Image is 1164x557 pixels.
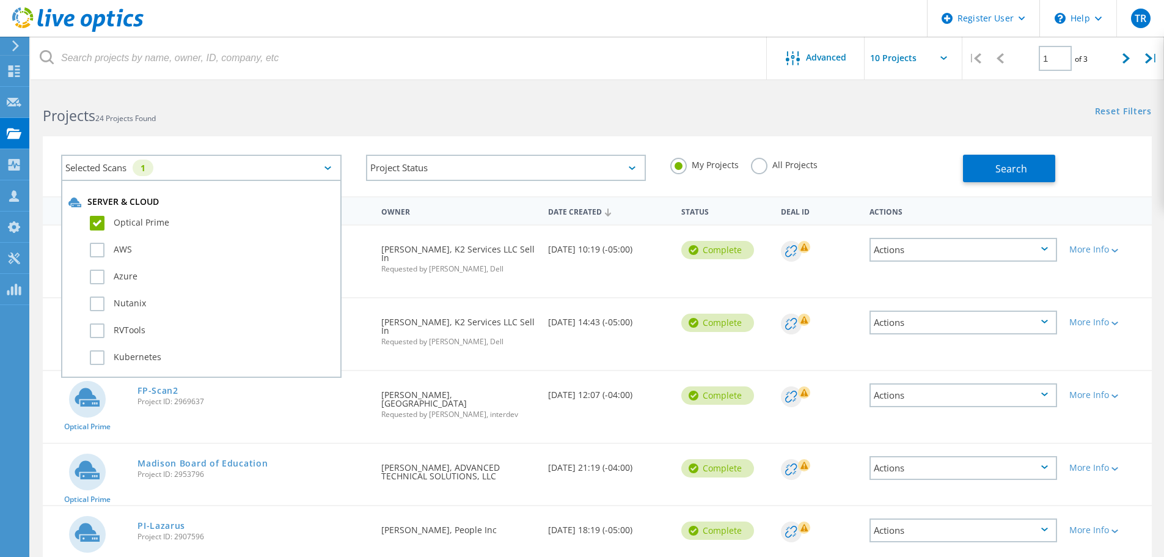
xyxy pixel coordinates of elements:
[137,522,185,530] a: PI-Lazarus
[375,226,541,285] div: [PERSON_NAME], K2 Services LLC Sell In
[1055,13,1066,24] svg: \n
[869,311,1057,334] div: Actions
[681,241,754,259] div: Complete
[775,199,863,222] div: Deal Id
[137,533,369,540] span: Project ID: 2907596
[68,196,334,208] div: Server & Cloud
[1069,526,1146,534] div: More Info
[542,298,675,339] div: [DATE] 14:43 (-05:00)
[137,398,369,405] span: Project ID: 2969637
[43,106,95,125] b: Projects
[681,314,754,332] div: Complete
[90,323,334,338] label: RVTools
[1069,391,1146,399] div: More Info
[381,411,535,418] span: Requested by [PERSON_NAME], interdev
[1069,245,1146,254] div: More Info
[542,226,675,266] div: [DATE] 10:19 (-05:00)
[542,199,675,223] div: Date Created
[90,243,334,257] label: AWS
[61,155,342,181] div: Selected Scans
[1095,107,1152,117] a: Reset Filters
[31,37,767,79] input: Search projects by name, owner, ID, company, etc
[806,53,846,62] span: Advanced
[90,216,334,231] label: Optical Prime
[963,155,1055,182] button: Search
[375,298,541,358] div: [PERSON_NAME], K2 Services LLC Sell In
[137,459,268,468] a: Madison Board of Education
[751,158,818,169] label: All Projects
[64,423,111,430] span: Optical Prime
[542,371,675,411] div: [DATE] 12:07 (-04:00)
[137,386,178,395] a: FP-Scan2
[962,37,987,80] div: |
[64,496,111,503] span: Optical Prime
[381,265,535,273] span: Requested by [PERSON_NAME], Dell
[1075,54,1088,64] span: of 3
[1069,318,1146,326] div: More Info
[95,113,156,124] span: 24 Projects Found
[90,297,334,311] label: Nutanix
[863,199,1063,222] div: Actions
[542,444,675,484] div: [DATE] 21:19 (-04:00)
[366,155,646,181] div: Project Status
[375,506,541,547] div: [PERSON_NAME], People Inc
[869,383,1057,407] div: Actions
[869,238,1057,262] div: Actions
[375,371,541,430] div: [PERSON_NAME], [GEOGRAPHIC_DATA]
[869,456,1057,480] div: Actions
[675,199,775,222] div: Status
[670,158,739,169] label: My Projects
[869,518,1057,542] div: Actions
[681,386,754,405] div: Complete
[381,338,535,345] span: Requested by [PERSON_NAME], Dell
[1135,13,1146,23] span: TR
[681,459,754,478] div: Complete
[90,350,334,365] label: Kubernetes
[681,522,754,540] div: Complete
[137,471,369,478] span: Project ID: 2953796
[133,160,153,176] div: 1
[90,270,334,284] label: Azure
[995,162,1027,175] span: Search
[12,26,144,34] a: Live Optics Dashboard
[1069,463,1146,472] div: More Info
[375,199,541,222] div: Owner
[542,506,675,547] div: [DATE] 18:19 (-05:00)
[1139,37,1164,80] div: |
[375,444,541,493] div: [PERSON_NAME], ADVANCED TECHNICAL SOLUTIONS, LLC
